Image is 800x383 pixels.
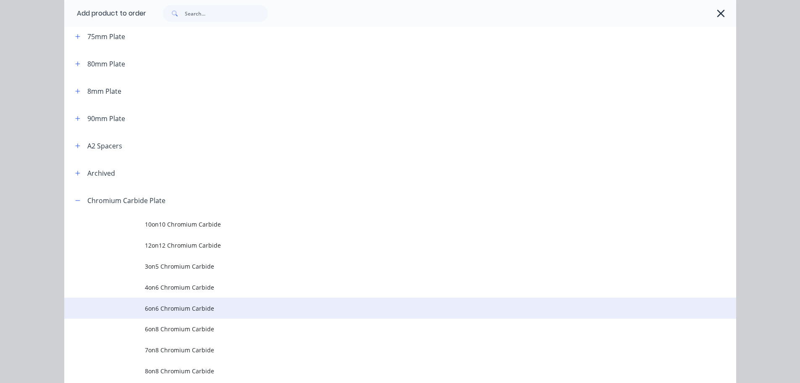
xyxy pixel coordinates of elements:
[87,86,121,96] div: 8mm Plate
[145,367,618,375] span: 8on8 Chromium Carbide
[145,283,618,292] span: 4on6 Chromium Carbide
[87,141,122,151] div: A2 Spacers
[145,346,618,354] span: 7on8 Chromium Carbide
[87,168,115,178] div: Archived
[87,195,165,206] div: Chromium Carbide Plate
[145,220,618,229] span: 10on10 Chromium Carbide
[145,262,618,271] span: 3on5 Chromium Carbide
[87,59,125,69] div: 80mm Plate
[145,241,618,250] span: 12on12 Chromium Carbide
[87,114,125,124] div: 90mm Plate
[145,325,618,333] span: 6on8 Chromium Carbide
[185,5,268,22] input: Search...
[145,304,618,313] span: 6on6 Chromium Carbide
[87,32,125,42] div: 75mm Plate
